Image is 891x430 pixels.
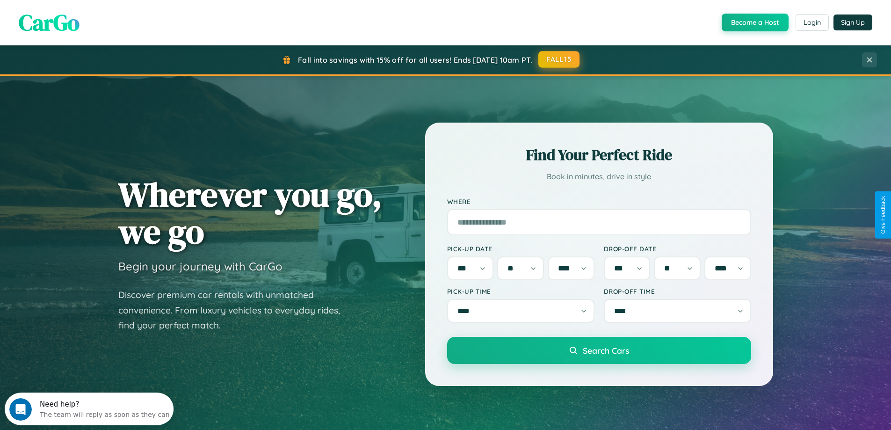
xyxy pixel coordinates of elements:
[447,337,751,364] button: Search Cars
[5,393,174,425] iframe: Intercom live chat discovery launcher
[447,170,751,183] p: Book in minutes, drive in style
[796,14,829,31] button: Login
[447,197,751,205] label: Where
[4,4,174,29] div: Open Intercom Messenger
[35,15,165,25] div: The team will reply as soon as they can
[118,287,352,333] p: Discover premium car rentals with unmatched convenience. From luxury vehicles to everyday rides, ...
[298,55,532,65] span: Fall into savings with 15% off for all users! Ends [DATE] 10am PT.
[447,287,594,295] label: Pick-up Time
[604,287,751,295] label: Drop-off Time
[880,196,886,234] div: Give Feedback
[118,259,283,273] h3: Begin your journey with CarGo
[833,15,872,30] button: Sign Up
[9,398,32,421] iframe: Intercom live chat
[722,14,789,31] button: Become a Host
[19,7,80,38] span: CarGo
[604,245,751,253] label: Drop-off Date
[447,145,751,165] h2: Find Your Perfect Ride
[118,176,382,250] h1: Wherever you go, we go
[447,245,594,253] label: Pick-up Date
[35,8,165,15] div: Need help?
[538,51,580,68] button: FALL15
[583,345,629,356] span: Search Cars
